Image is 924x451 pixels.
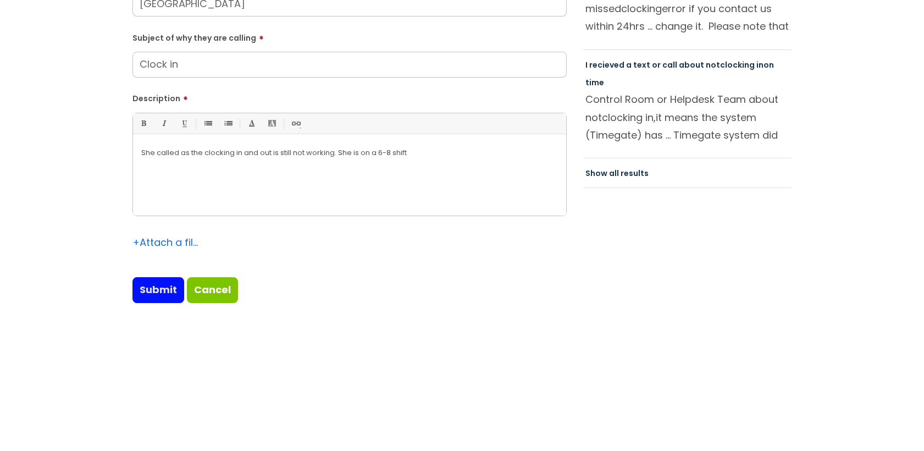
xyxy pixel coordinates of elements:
div: Attach a file [132,234,198,251]
label: Description [132,90,567,103]
a: • Unordered List (Ctrl-Shift-7) [201,117,214,130]
a: I recieved a text or call about notclocking inon time [585,59,774,88]
a: Font Color [245,117,258,130]
span: clocking [621,2,662,15]
input: Submit [132,277,184,302]
a: Italic (Ctrl-I) [157,117,170,130]
a: Back Color [265,117,279,130]
a: Cancel [187,277,238,302]
a: Bold (Ctrl-B) [136,117,150,130]
a: 1. Ordered List (Ctrl-Shift-8) [221,117,235,130]
p: She called as the clocking in and out is still not working. She is on a 6-8 shift [141,148,558,158]
a: Link [289,117,302,130]
p: Control Room or Helpdesk Team about not it means the system (Timegate) has ... Timegate system di... [585,91,790,144]
span: clocking [602,111,643,124]
label: Subject of why they are calling [132,30,567,43]
span: in [756,59,763,70]
span: clocking [720,59,755,70]
a: Show all results [585,168,649,179]
a: Underline(Ctrl-U) [177,117,191,130]
span: in, [645,111,656,124]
